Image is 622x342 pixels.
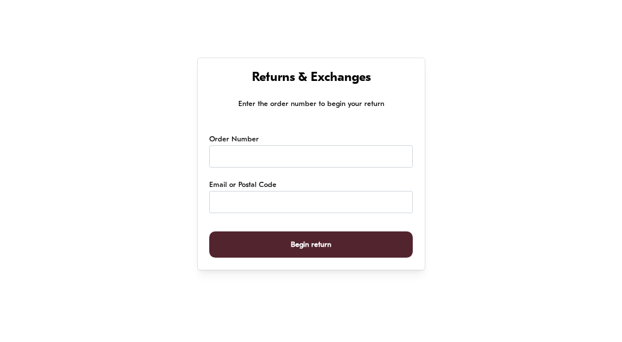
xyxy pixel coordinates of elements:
[291,232,331,258] span: Begin return
[209,70,412,87] h1: Returns & Exchanges
[209,134,259,145] label: Order Number
[209,180,277,191] label: Email or Postal Code
[209,231,412,258] button: Begin return
[209,98,412,110] p: Enter the order number to begin your return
